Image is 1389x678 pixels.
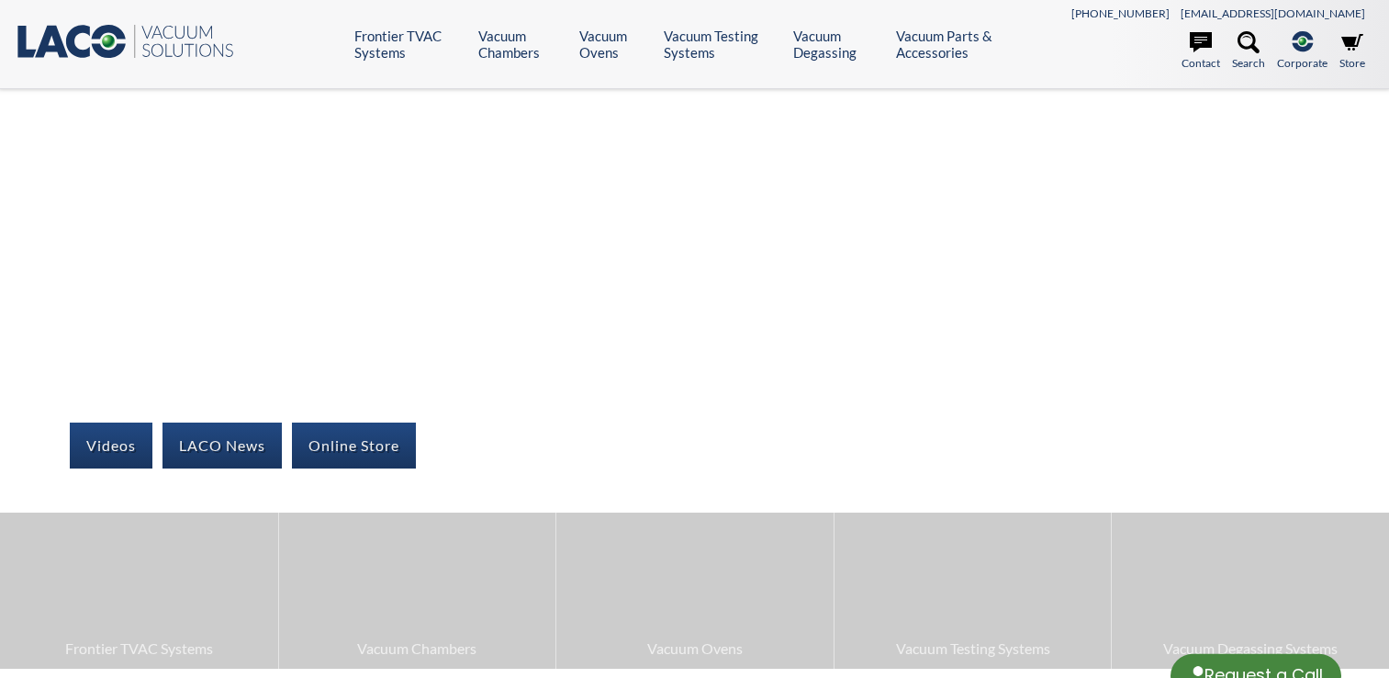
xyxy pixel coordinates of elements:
a: Frontier TVAC Systems [354,28,465,61]
a: Vacuum Chambers [478,28,566,61]
span: Frontier TVAC Systems [9,637,269,661]
a: Search [1232,31,1265,72]
a: Contact [1182,31,1220,72]
a: Store [1339,31,1365,72]
span: Vacuum Testing Systems [844,637,1103,661]
a: Vacuum Parts & Accessories [896,28,1030,61]
span: Vacuum Ovens [566,637,824,661]
a: [EMAIL_ADDRESS][DOMAIN_NAME] [1181,6,1365,20]
a: Vacuum Testing Systems [664,28,779,61]
a: Videos [70,423,152,469]
a: Vacuum Ovens [556,513,834,668]
span: Vacuum Chambers [288,637,547,661]
a: LACO News [162,423,282,469]
span: Corporate [1277,54,1327,72]
a: Vacuum Ovens [579,28,649,61]
a: Vacuum Chambers [279,513,556,668]
a: Vacuum Degassing [793,28,882,61]
a: Online Store [292,423,416,469]
a: Vacuum Degassing Systems [1112,513,1389,668]
span: Vacuum Degassing Systems [1121,637,1380,661]
a: Vacuum Testing Systems [835,513,1112,668]
a: [PHONE_NUMBER] [1071,6,1170,20]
